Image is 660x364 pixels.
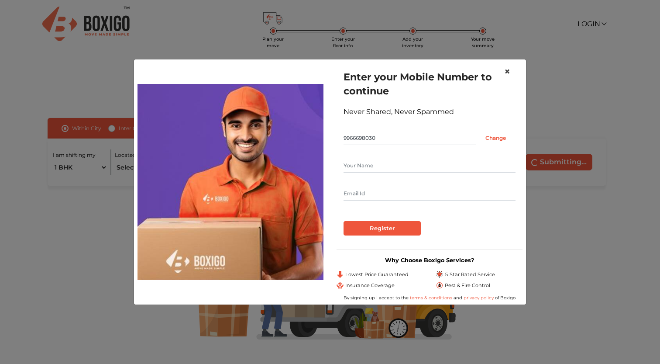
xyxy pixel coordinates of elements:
[504,65,510,78] span: ×
[345,282,395,289] span: Insurance Coverage
[445,271,495,278] span: 5 Star Rated Service
[337,257,522,263] h3: Why Choose Boxigo Services?
[344,159,516,173] input: Your Name
[476,131,516,145] input: Change
[344,131,476,145] input: Mobile No
[137,84,323,280] img: relocation-img
[445,282,490,289] span: Pest & Fire Control
[337,295,522,301] div: By signing up I accept to the and of Boxigo
[345,271,409,278] span: Lowest Price Guaranteed
[410,295,454,301] a: terms & conditions
[497,59,517,84] button: Close
[344,187,516,201] input: Email Id
[462,295,495,301] a: privacy policy
[344,107,516,117] div: Never Shared, Never Spammed
[344,70,516,98] h1: Enter your Mobile Number to continue
[344,221,421,236] input: Register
